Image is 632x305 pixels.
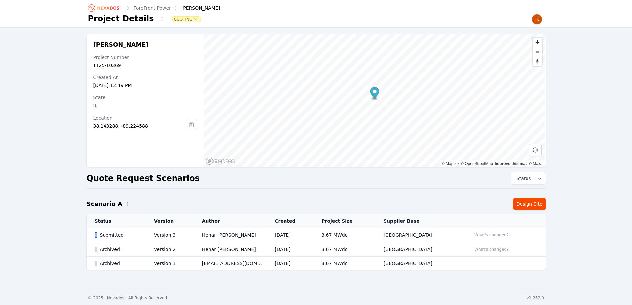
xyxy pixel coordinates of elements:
[267,242,314,257] td: [DATE]
[87,242,546,257] tr: ArchivedVersion 2Henar [PERSON_NAME][DATE]3.67 MWdc[GEOGRAPHIC_DATA]What's changed?
[95,246,143,253] div: Archived
[87,214,146,228] th: Status
[87,257,546,270] tr: ArchivedVersion 1[EMAIL_ADDRESS][DOMAIN_NAME][DATE]3.67 MWdc[GEOGRAPHIC_DATA]
[206,157,235,165] a: Mapbox homepage
[533,47,542,57] button: Zoom out
[514,175,531,182] span: Status
[370,87,379,101] div: Map marker
[267,257,314,270] td: [DATE]
[173,17,201,22] button: Quoting
[513,198,546,210] a: Design Site
[314,257,376,270] td: 3.67 MWdc
[376,214,463,228] th: Supplier Base
[93,102,197,109] div: IL
[95,260,143,267] div: Archived
[93,123,186,129] div: 38.143288, -89.224588
[194,214,267,228] th: Author
[194,257,267,270] td: [EMAIL_ADDRESS][DOMAIN_NAME]
[95,232,143,238] div: Submitted
[172,5,220,11] div: [PERSON_NAME]
[146,214,194,228] th: Version
[267,214,314,228] th: Created
[511,172,546,184] button: Status
[314,228,376,242] td: 3.67 MWdc
[267,228,314,242] td: [DATE]
[194,228,267,242] td: Henar [PERSON_NAME]
[93,62,197,69] div: TT25-10369
[533,57,542,66] button: Reset bearing to north
[93,41,197,49] h2: [PERSON_NAME]
[442,161,460,166] a: Mapbox
[533,38,542,47] button: Zoom in
[194,242,267,257] td: Henar [PERSON_NAME]
[146,257,194,270] td: Version 1
[495,161,527,166] a: Improve this map
[146,228,194,242] td: Version 3
[204,34,545,167] canvas: Map
[376,228,463,242] td: [GEOGRAPHIC_DATA]
[93,54,197,61] div: Project Number
[376,257,463,270] td: [GEOGRAPHIC_DATA]
[376,242,463,257] td: [GEOGRAPHIC_DATA]
[532,14,542,25] img: Henar Luque
[471,231,512,239] button: What's changed?
[146,242,194,257] td: Version 2
[93,94,197,101] div: State
[88,3,220,13] nav: Breadcrumb
[88,13,154,24] h1: Project Details
[93,115,186,121] div: Location
[87,173,200,184] h2: Quote Request Scenarios
[527,295,544,301] div: v1.252.0
[314,214,376,228] th: Project Size
[471,246,512,253] button: What's changed?
[529,161,544,166] a: Maxar
[134,5,171,11] a: ForeFront Power
[88,295,167,301] div: © 2025 - Nevados - All Rights Reserved
[87,228,546,242] tr: SubmittedVersion 3Henar [PERSON_NAME][DATE]3.67 MWdc[GEOGRAPHIC_DATA]What's changed?
[87,199,122,209] h2: Scenario A
[93,74,197,81] div: Created At
[314,242,376,257] td: 3.67 MWdc
[93,82,197,89] div: [DATE] 12:49 PM
[461,161,493,166] a: OpenStreetMap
